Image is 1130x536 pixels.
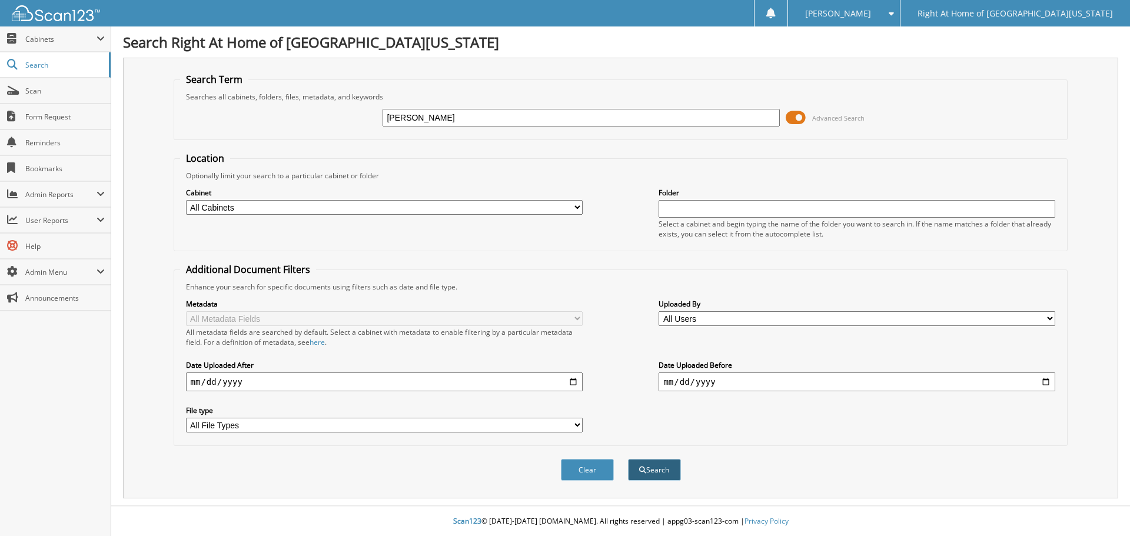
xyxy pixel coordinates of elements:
span: Advanced Search [812,114,865,122]
div: Enhance your search for specific documents using filters such as date and file type. [180,282,1062,292]
label: Uploaded By [659,299,1055,309]
span: Help [25,241,105,251]
img: scan123-logo-white.svg [12,5,100,21]
label: Cabinet [186,188,583,198]
input: start [186,372,583,391]
iframe: Chat Widget [1071,480,1130,536]
span: User Reports [25,215,97,225]
button: Search [628,459,681,481]
span: Admin Reports [25,189,97,199]
span: Scan [25,86,105,96]
span: Form Request [25,112,105,122]
span: Scan123 [453,516,481,526]
span: Announcements [25,293,105,303]
a: here [310,337,325,347]
label: Date Uploaded Before [659,360,1055,370]
span: [PERSON_NAME] [805,10,871,17]
a: Privacy Policy [745,516,789,526]
span: Search [25,60,103,70]
div: Select a cabinet and begin typing the name of the folder you want to search in. If the name match... [659,219,1055,239]
div: All metadata fields are searched by default. Select a cabinet with metadata to enable filtering b... [186,327,583,347]
label: Folder [659,188,1055,198]
legend: Additional Document Filters [180,263,316,276]
span: Admin Menu [25,267,97,277]
label: Metadata [186,299,583,309]
label: Date Uploaded After [186,360,583,370]
span: Reminders [25,138,105,148]
button: Clear [561,459,614,481]
div: Optionally limit your search to a particular cabinet or folder [180,171,1062,181]
input: end [659,372,1055,391]
div: Searches all cabinets, folders, files, metadata, and keywords [180,92,1062,102]
legend: Location [180,152,230,165]
div: © [DATE]-[DATE] [DOMAIN_NAME]. All rights reserved | appg03-scan123-com | [111,507,1130,536]
span: Cabinets [25,34,97,44]
legend: Search Term [180,73,248,86]
label: File type [186,405,583,415]
h1: Search Right At Home of [GEOGRAPHIC_DATA][US_STATE] [123,32,1118,52]
span: Right At Home of [GEOGRAPHIC_DATA][US_STATE] [918,10,1113,17]
span: Bookmarks [25,164,105,174]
